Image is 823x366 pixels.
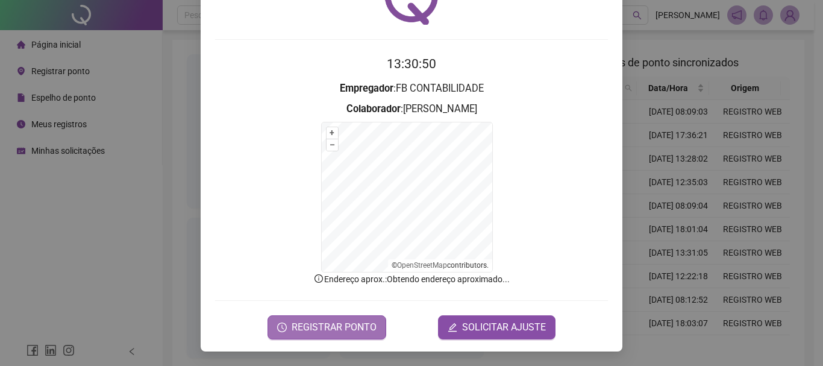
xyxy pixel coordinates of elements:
button: editSOLICITAR AJUSTE [438,315,555,339]
li: © contributors. [392,261,489,270]
span: REGISTRAR PONTO [292,320,377,335]
span: edit [448,323,457,332]
button: + [327,127,338,139]
span: info-circle [313,273,324,284]
h3: : [PERSON_NAME] [215,101,608,117]
strong: Colaborador [346,103,401,115]
span: SOLICITAR AJUSTE [462,320,546,335]
h3: : FB CONTABILIDADE [215,81,608,96]
button: – [327,139,338,151]
button: REGISTRAR PONTO [268,315,386,339]
strong: Empregador [340,83,393,94]
p: Endereço aprox. : Obtendo endereço aproximado... [215,273,608,286]
a: OpenStreetMap [397,261,447,270]
time: 13:30:50 [387,57,436,71]
span: clock-circle [277,323,287,332]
